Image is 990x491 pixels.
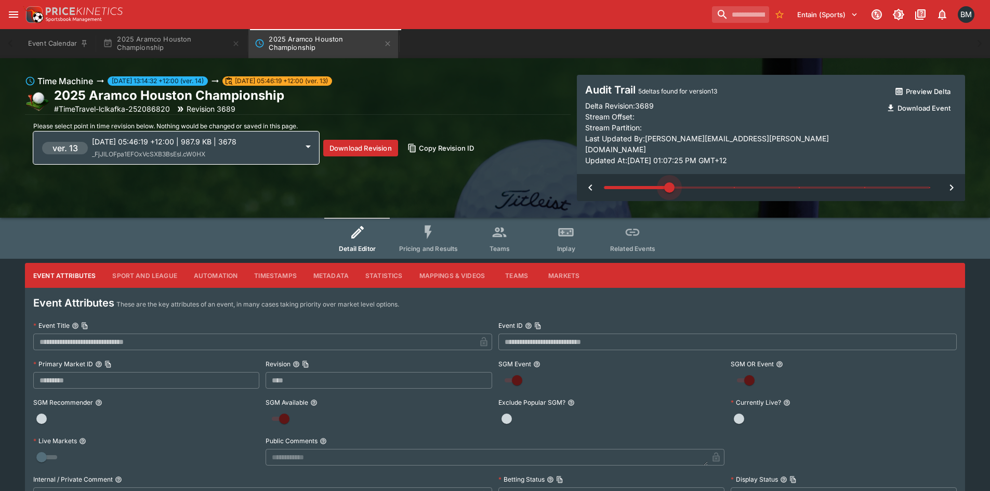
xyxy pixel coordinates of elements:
input: search [712,6,769,23]
button: SGM Event [533,361,540,368]
p: Betting Status [498,475,545,484]
button: Copy To Clipboard [104,361,112,368]
img: Sportsbook Management [46,17,102,22]
p: Currently Live? [731,398,781,407]
p: Revision 3689 [187,103,235,114]
button: Internal / Private Comment [115,476,122,483]
p: SGM Available [266,398,308,407]
p: Revision [266,360,291,368]
button: 2025 Aramco Houston Championship [248,29,398,58]
p: [DATE] 05:46:19 +12:00 | 987.9 KB | 3678 [92,136,298,147]
p: Public Comments [266,436,318,445]
p: Live Markets [33,436,77,445]
button: Live Markets [79,437,86,445]
button: Currently Live? [783,399,790,406]
button: Event Calendar [22,29,95,58]
p: Event Title [33,321,70,330]
button: Markets [540,263,588,288]
button: Copy To Clipboard [302,361,309,368]
button: Download Revision [323,140,398,156]
button: Primary Market IDCopy To Clipboard [95,361,102,368]
span: [DATE] 13:14:32 +12:00 (ver. 14) [108,76,208,86]
button: Copy To Clipboard [534,322,542,329]
button: Preview Delta [889,83,957,100]
span: Detail Editor [339,245,376,253]
h6: Time Machine [37,75,93,87]
span: Teams [490,245,510,253]
button: Select Tenant [791,6,864,23]
button: SGM Recommender [95,399,102,406]
span: Inplay [557,245,575,253]
button: Sport and League [104,263,185,288]
img: golf.png [25,88,50,113]
button: No Bookmarks [771,6,788,23]
button: Exclude Popular SGM? [567,399,575,406]
p: Copy To Clipboard [54,103,170,114]
p: SGM OR Event [731,360,774,368]
p: SGM Event [498,360,531,368]
button: Mappings & Videos [411,263,494,288]
span: Related Events [610,245,655,253]
button: Byron Monk [955,3,978,26]
span: Please select point in time revision below. Nothing would be changed or saved in this page. [33,122,298,130]
div: Event type filters [324,218,666,259]
button: Event TitleCopy To Clipboard [72,322,79,329]
span: _FjJlLOFpa1EFOxVcSXB3BsEsl.cW0HX [92,150,205,158]
button: Public Comments [320,437,327,445]
h4: Audit Trail [585,83,880,97]
button: Toggle light/dark mode [889,5,908,24]
button: Download Event [881,100,957,116]
button: SGM Available [310,399,318,406]
button: Notifications [933,5,952,24]
button: Teams [493,263,540,288]
span: [DATE] 05:46:19 +12:00 (ver. 13) [231,76,332,86]
button: Documentation [911,5,930,24]
button: RevisionCopy To Clipboard [293,361,300,368]
p: Primary Market ID [33,360,93,368]
span: Pricing and Results [399,245,458,253]
img: PriceKinetics Logo [23,4,44,25]
button: Copy To Clipboard [81,322,88,329]
button: Metadata [305,263,357,288]
button: Event IDCopy To Clipboard [525,322,532,329]
h4: Event Attributes [33,296,114,310]
div: Byron Monk [958,6,974,23]
button: Copy Revision ID [402,140,481,156]
button: 2025 Aramco Houston Championship [97,29,246,58]
span: 5 deltas found for version 13 [638,87,717,95]
button: Statistics [357,263,411,288]
button: SGM OR Event [776,361,783,368]
h6: ver. 13 [52,142,78,154]
button: Timestamps [246,263,305,288]
p: Stream Offset: Stream Partition: Last Updated By: [PERSON_NAME][EMAIL_ADDRESS][PERSON_NAME][DOMAI... [585,111,880,166]
button: Copy To Clipboard [789,476,797,483]
button: open drawer [4,5,23,24]
button: Betting StatusCopy To Clipboard [547,476,554,483]
button: Connected to PK [867,5,886,24]
h2: Copy To Clipboard [54,87,284,103]
p: Delta Revision: 3689 [585,100,654,111]
p: Display Status [731,475,778,484]
button: Automation [186,263,246,288]
p: SGM Recommender [33,398,93,407]
img: PriceKinetics [46,7,123,15]
button: Event Attributes [25,263,104,288]
p: Event ID [498,321,523,330]
button: Copy To Clipboard [556,476,563,483]
p: Internal / Private Comment [33,475,113,484]
p: Exclude Popular SGM? [498,398,565,407]
p: These are the key attributes of an event, in many cases taking priority over market level options. [116,299,399,310]
button: Display StatusCopy To Clipboard [780,476,787,483]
